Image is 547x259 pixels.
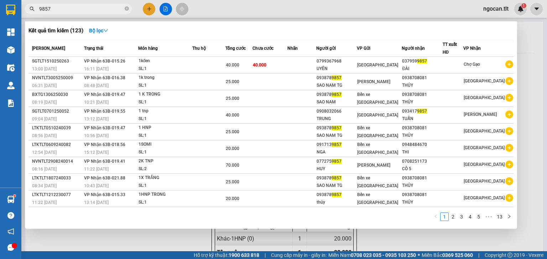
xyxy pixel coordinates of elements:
li: 4 [466,212,474,221]
span: Bến xe [GEOGRAPHIC_DATA] [357,176,398,188]
span: VP Nhận 63B-019.47 [84,125,125,130]
span: 9857 [332,176,342,180]
span: 09:04 [DATE] [32,117,57,122]
div: THỦY [402,82,442,89]
span: 10:21 [DATE] [84,100,109,105]
div: THỦY [402,132,442,139]
span: 40.000 [226,113,239,118]
div: 1k trong [139,74,192,82]
div: 1HNP TRONG [139,191,192,199]
span: Bến xe [GEOGRAPHIC_DATA] [357,125,398,138]
span: [GEOGRAPHIC_DATA] [464,129,505,134]
sup: 1 [14,195,16,197]
span: plus-circle [505,127,513,135]
span: 11:22 [DATE] [32,200,57,205]
button: right [505,212,514,221]
span: 12:54 [DATE] [32,150,57,155]
span: VP Nhận [463,46,481,51]
span: 13:14 [DATE] [84,200,109,205]
div: 0948484670 [402,141,442,149]
div: THI [402,149,442,156]
div: TRUNG [317,115,356,123]
div: UYÊN [317,65,356,72]
span: 16:11 [DATE] [84,66,109,71]
span: plus-circle [505,144,513,152]
div: 093878 [317,91,356,98]
span: 25.000 [226,96,239,101]
span: Người nhận [402,46,425,51]
span: plus-circle [505,77,513,85]
div: LTKTLT1807240033 [32,174,82,182]
div: 077275 [317,158,356,165]
span: 06:31 [DATE] [32,83,57,88]
div: BXTG1306250030 [32,91,82,98]
span: 25.000 [226,79,239,84]
span: 08:16 [DATE] [32,167,57,172]
span: 25.000 [226,179,239,184]
span: Trạng thái [84,46,103,51]
div: SAO NAM TG [317,182,356,189]
div: 091713 [317,141,356,149]
li: Previous Page [432,212,440,221]
li: 1 [440,212,449,221]
div: SAO NAM [317,98,356,106]
div: 093878 [317,74,356,82]
span: 40.000 [253,63,266,68]
span: VP Nhận 63B-021.88 [84,176,125,180]
div: THỦY [402,182,442,189]
span: 9857 [332,75,342,80]
span: question-circle [7,212,14,219]
span: [PERSON_NAME] [357,163,390,168]
div: 1 K TRONG [139,91,192,98]
span: plus-circle [505,110,513,118]
img: warehouse-icon [7,82,15,89]
li: 13 [494,212,505,221]
span: 9857 [332,159,342,164]
span: VP Nhận 63B-015.33 [84,192,125,197]
li: 3 [457,212,466,221]
span: 25.000 [226,129,239,134]
span: VP Nhận 63B-019.55 [84,109,125,114]
span: VP Gửi [357,46,370,51]
span: 40.000 [226,63,239,68]
span: left [434,214,438,218]
div: 1 tnp [139,107,192,115]
span: plus-circle [505,60,513,68]
div: THỦY [402,199,442,206]
span: VP Nhận 63B-018.56 [84,142,125,147]
span: 9857 [332,142,342,147]
input: Tìm tên, số ĐT hoặc mã đơn [39,5,123,13]
div: 093417 [402,108,442,115]
span: ••• [483,212,494,221]
span: 9857 [332,92,342,97]
li: Next Page [505,212,514,221]
li: 5 [474,212,483,221]
span: 70.000 [226,163,239,168]
div: 1 HNP [139,124,192,132]
div: LTKTLT1212230077 [32,191,82,199]
li: 2 [449,212,457,221]
div: 093878 [317,191,356,199]
div: 1kđen [139,57,192,65]
div: 093878 [317,124,356,132]
span: 13:12 [DATE] [84,117,109,122]
div: SGTLT1510250263 [32,58,82,65]
div: SL: 1 [139,149,192,156]
span: Bến xe [GEOGRAPHIC_DATA] [357,142,398,155]
div: SAO NAM TG [317,82,356,89]
span: [GEOGRAPHIC_DATA] [464,195,505,200]
div: 0938708081 [402,191,442,199]
span: down [103,28,108,33]
a: 5 [475,213,483,221]
span: VP Nhận 63B-019.41 [84,159,125,164]
span: Thu hộ [192,46,206,51]
div: CÔ 5 [402,165,442,173]
span: 9857 [332,192,342,197]
span: 13:00 [DATE] [32,66,57,71]
span: search [30,6,35,11]
div: SAO NAM TG [317,132,356,139]
span: Tổng cước [225,46,246,51]
a: 2 [449,213,457,221]
span: [GEOGRAPHIC_DATA] [464,95,505,100]
span: 9857 [332,125,342,130]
